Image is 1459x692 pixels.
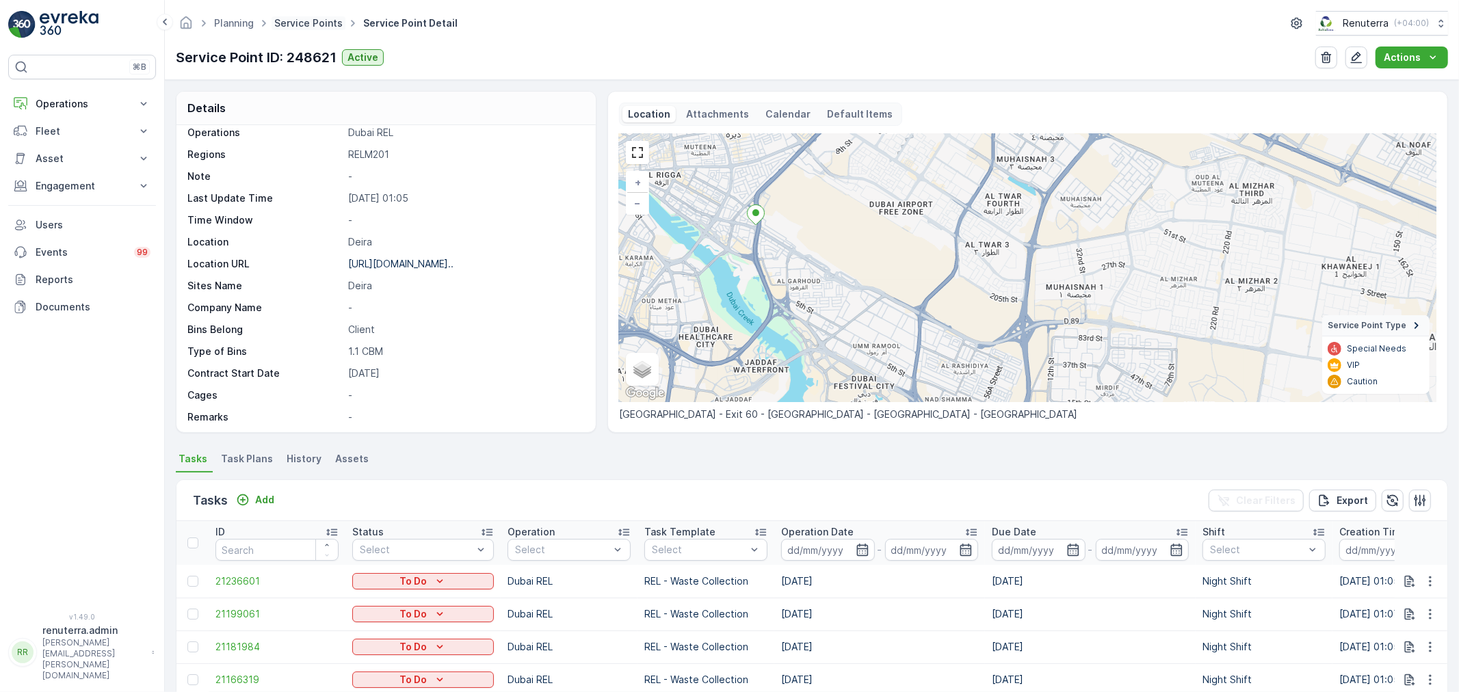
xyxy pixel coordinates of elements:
[352,525,384,539] p: Status
[187,345,343,358] p: Type of Bins
[187,100,226,116] p: Details
[348,235,581,249] p: Deira
[627,354,657,384] a: Layers
[36,218,150,232] p: Users
[187,609,198,620] div: Toggle Row Selected
[878,542,882,558] p: -
[774,565,985,598] td: [DATE]
[8,239,156,266] a: Events99
[179,21,194,32] a: Homepage
[193,491,228,510] p: Tasks
[187,148,343,161] p: Regions
[628,107,670,121] p: Location
[348,148,581,161] p: RELM201
[1088,542,1093,558] p: -
[635,176,641,188] span: +
[8,624,156,681] button: RRrenuterra.admin[PERSON_NAME][EMAIL_ADDRESS][PERSON_NAME][DOMAIN_NAME]
[652,543,746,557] p: Select
[1202,525,1225,539] p: Shift
[885,539,979,561] input: dd/mm/yyyy
[1209,490,1304,511] button: Clear Filters
[36,124,129,138] p: Fleet
[985,565,1196,598] td: [DATE]
[8,90,156,118] button: Operations
[215,673,339,687] a: 21166319
[348,301,581,315] p: -
[187,641,198,652] div: Toggle Row Selected
[1339,525,1407,539] p: Creation Time
[774,598,985,630] td: [DATE]
[187,367,343,380] p: Contract Start Date
[1309,490,1376,511] button: Export
[215,607,339,621] a: 21199061
[8,613,156,621] span: v 1.49.0
[8,211,156,239] a: Users
[644,525,715,539] p: Task Template
[774,630,985,663] td: [DATE]
[1316,11,1448,36] button: Renuterra(+04:00)
[501,565,638,598] td: Dubai REL
[1210,543,1304,557] p: Select
[133,62,146,72] p: ⌘B
[1343,16,1389,30] p: Renuterra
[781,525,854,539] p: Operation Date
[992,539,1086,561] input: dd/mm/yyyy
[348,191,581,205] p: [DATE] 01:05
[36,152,129,165] p: Asset
[214,17,254,29] a: Planning
[347,51,378,64] p: Active
[36,179,129,193] p: Engagement
[985,630,1196,663] td: [DATE]
[1196,630,1332,663] td: Night Shift
[348,367,581,380] p: [DATE]
[1322,315,1430,336] summary: Service Point Type
[627,193,648,213] a: Zoom Out
[1196,565,1332,598] td: Night Shift
[638,598,774,630] td: REL - Waste Collection
[215,574,339,588] a: 21236601
[781,539,875,561] input: dd/mm/yyyy
[215,640,339,654] a: 21181984
[12,641,34,663] div: RR
[42,624,145,637] p: renuterra.admin
[8,293,156,321] a: Documents
[215,525,225,539] p: ID
[1316,16,1337,31] img: Screenshot_2024-07-26_at_13.33.01.png
[1339,539,1433,561] input: dd/mm/yyyy
[766,107,811,121] p: Calendar
[638,565,774,598] td: REL - Waste Collection
[255,493,274,507] p: Add
[215,539,339,561] input: Search
[348,323,581,336] p: Client
[8,11,36,38] img: logo
[352,606,494,622] button: To Do
[36,273,150,287] p: Reports
[400,640,428,654] p: To Do
[8,266,156,293] a: Reports
[348,126,581,139] p: Dubai REL
[187,235,343,249] p: Location
[231,492,280,508] button: Add
[187,126,343,139] p: Operations
[352,639,494,655] button: To Do
[352,573,494,589] button: To Do
[36,300,150,314] p: Documents
[508,525,555,539] p: Operation
[187,257,343,271] p: Location URL
[187,674,198,685] div: Toggle Row Selected
[348,388,581,402] p: -
[221,452,273,466] span: Task Plans
[1328,320,1406,331] span: Service Point Type
[501,630,638,663] td: Dubai REL
[622,384,668,402] a: Open this area in Google Maps (opens a new window)
[36,245,126,259] p: Events
[627,142,648,163] a: View Fullscreen
[176,47,337,68] p: Service Point ID: 248621
[400,607,428,621] p: To Do
[1096,539,1189,561] input: dd/mm/yyyy
[501,598,638,630] td: Dubai REL
[1347,360,1360,371] p: VIP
